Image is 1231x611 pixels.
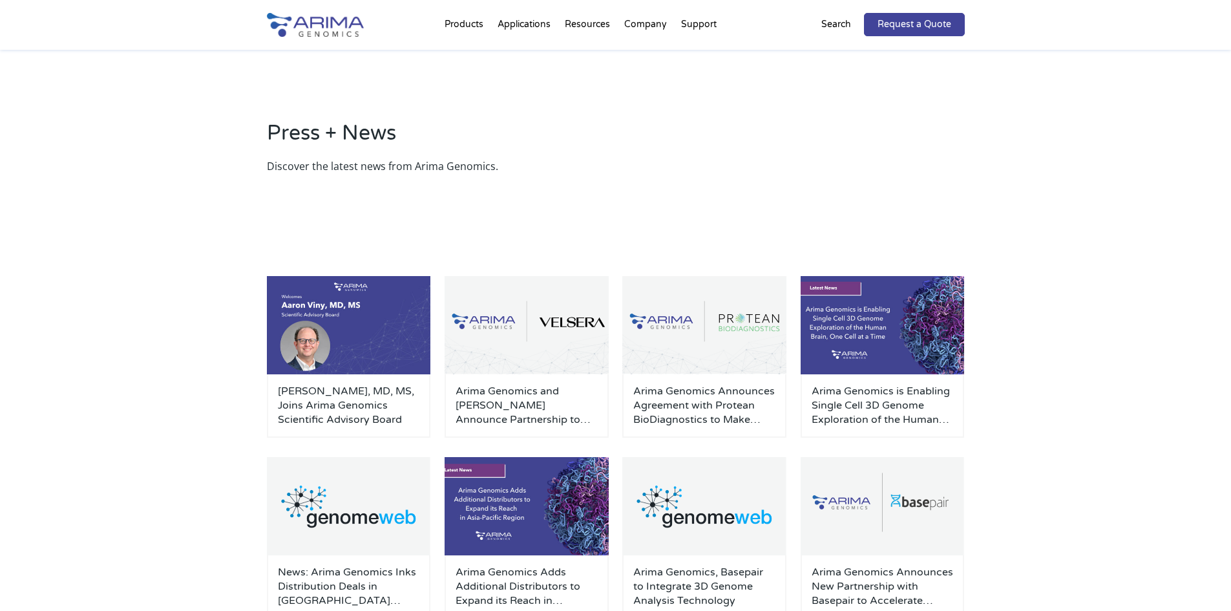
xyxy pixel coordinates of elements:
[622,457,786,555] img: GenomeWeb_Press-Release_Logo-500x300.png
[633,565,775,608] a: Arima Genomics, Basepair to Integrate 3D Genome Analysis Technology
[456,384,598,427] a: Arima Genomics and [PERSON_NAME] Announce Partnership to Enable Broad Adoption of [PERSON_NAME] F...
[864,13,965,36] a: Request a Quote
[812,384,954,427] a: Arima Genomics is Enabling Single Cell 3D Genome Exploration of the Human Brain, One Cell at a Time
[812,565,954,608] a: Arima Genomics Announces New Partnership with Basepair to Accelerate Bioinformatics Analysis of 3...
[267,276,431,374] img: Aaron-Viny-SAB-500x300.jpg
[622,276,786,374] img: Arima-Genomics-and-Protean-Biodiagnostics-500x300.png
[633,384,775,427] a: Arima Genomics Announces Agreement with Protean BioDiagnostics to Make [PERSON_NAME] Fusion Test ...
[801,457,965,555] img: Arima-Genomics-and-Basepair_square-500x300.png
[445,276,609,374] img: Arima-Genomics-and-Velsera-Logos-500x300.png
[267,13,364,37] img: Arima-Genomics-logo
[267,457,431,555] img: GenomeWeb_Press-Release_Logo-500x300.png
[445,457,609,555] img: Press-Cover-2-500x300.jpg
[821,16,851,33] p: Search
[267,158,965,175] p: Discover the latest news from Arima Genomics.
[801,276,965,374] img: Press-Cover-3-500x300.jpg
[456,565,598,608] a: Arima Genomics Adds Additional Distributors to Expand its Reach in [GEOGRAPHIC_DATA] Region
[278,384,420,427] a: [PERSON_NAME], MD, MS, Joins Arima Genomics Scientific Advisory Board
[267,119,965,158] h2: Press + News
[278,565,420,608] a: News: Arima Genomics Inks Distribution Deals in [GEOGRAPHIC_DATA] Region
